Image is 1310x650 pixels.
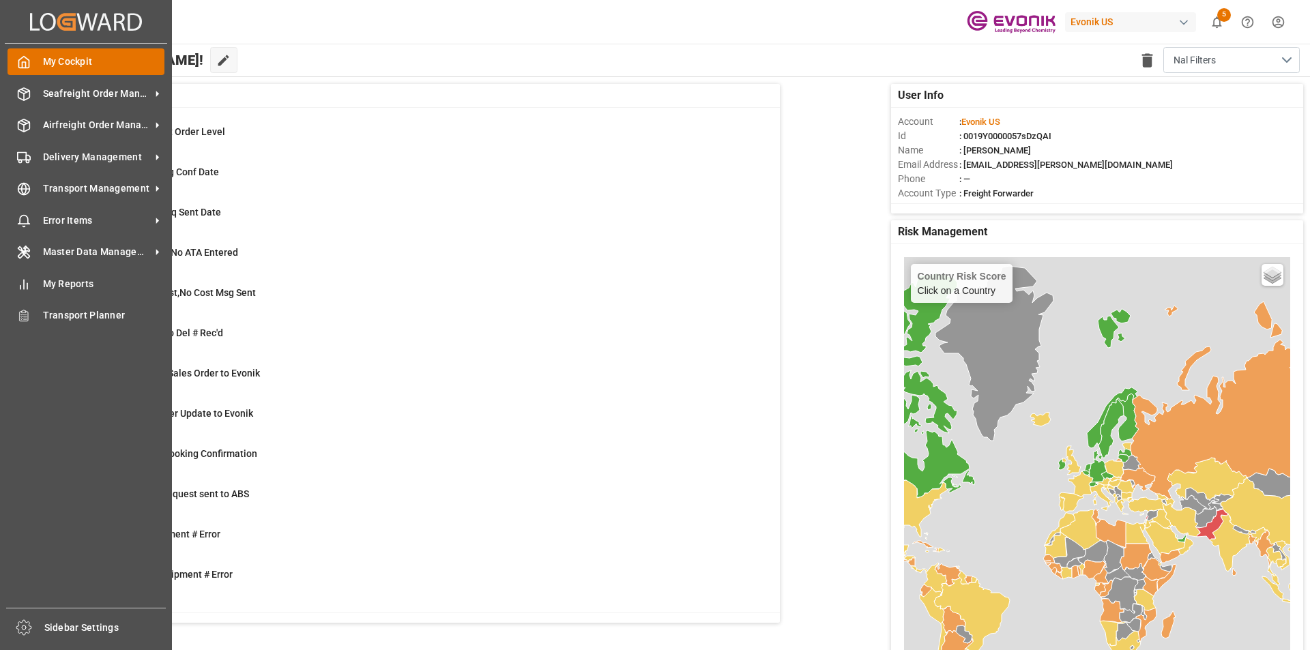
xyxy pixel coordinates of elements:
[70,125,763,153] a: 0MOT Missing at Order LevelSales Order-IVPO
[70,165,763,194] a: 21ABS: No Init Bkg Conf DateShipment
[1065,12,1196,32] div: Evonik US
[43,308,165,323] span: Transport Planner
[43,87,151,101] span: Seafreight Order Management
[1174,53,1216,68] span: Nal Filters
[918,271,1006,296] div: Click on a Country
[918,271,1006,282] h4: Country Risk Score
[8,48,164,75] a: My Cockpit
[959,117,1000,127] span: :
[959,131,1051,141] span: : 0019Y0000057sDzQAI
[1262,264,1283,286] a: Layers
[961,117,1000,127] span: Evonik US
[898,158,959,172] span: Email Address
[8,302,164,329] a: Transport Planner
[959,145,1031,156] span: : [PERSON_NAME]
[104,287,256,298] span: ETD>3 Days Past,No Cost Msg Sent
[959,174,970,184] span: : —
[1163,47,1300,73] button: open menu
[70,366,763,395] a: 0Error on Initial Sales Order to EvonikShipment
[1232,7,1263,38] button: Help Center
[898,224,987,240] span: Risk Management
[70,205,763,234] a: 8ABS: No Bkg Req Sent DateShipment
[43,277,165,291] span: My Reports
[43,181,151,196] span: Transport Management
[104,408,253,419] span: Error Sales Order Update to Evonik
[967,10,1056,34] img: Evonik-brand-mark-Deep-Purple-RGB.jpeg_1700498283.jpeg
[70,286,763,314] a: 15ETD>3 Days Past,No Cost Msg SentShipment
[70,567,763,596] a: 1TU : Pre-Leg Shipment # ErrorTransport Unit
[43,213,151,228] span: Error Items
[959,188,1034,198] span: : Freight Forwarder
[1202,7,1232,38] button: show 5 new notifications
[104,368,260,379] span: Error on Initial Sales Order to Evonik
[70,447,763,475] a: 30ABS: Missing Booking ConfirmationShipment
[104,448,257,459] span: ABS: Missing Booking Confirmation
[44,621,166,635] span: Sidebar Settings
[43,150,151,164] span: Delivery Management
[898,87,944,104] span: User Info
[70,407,763,435] a: 0Error Sales Order Update to EvonikShipment
[898,143,959,158] span: Name
[898,129,959,143] span: Id
[43,55,165,69] span: My Cockpit
[70,246,763,274] a: 8ETA > 10 Days , No ATA EnteredShipment
[1065,9,1202,35] button: Evonik US
[70,527,763,556] a: 0Main-Leg Shipment # ErrorShipment
[104,488,249,499] span: Pending Bkg Request sent to ABS
[898,115,959,129] span: Account
[8,270,164,297] a: My Reports
[43,118,151,132] span: Airfreight Order Management
[43,245,151,259] span: Master Data Management
[70,326,763,355] a: 7ETD < 3 Days,No Del # Rec'dShipment
[898,172,959,186] span: Phone
[898,186,959,201] span: Account Type
[57,47,203,73] span: Hello [PERSON_NAME]!
[1217,8,1231,22] span: 5
[70,487,763,516] a: 0Pending Bkg Request sent to ABSShipment
[959,160,1173,170] span: : [EMAIL_ADDRESS][PERSON_NAME][DOMAIN_NAME]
